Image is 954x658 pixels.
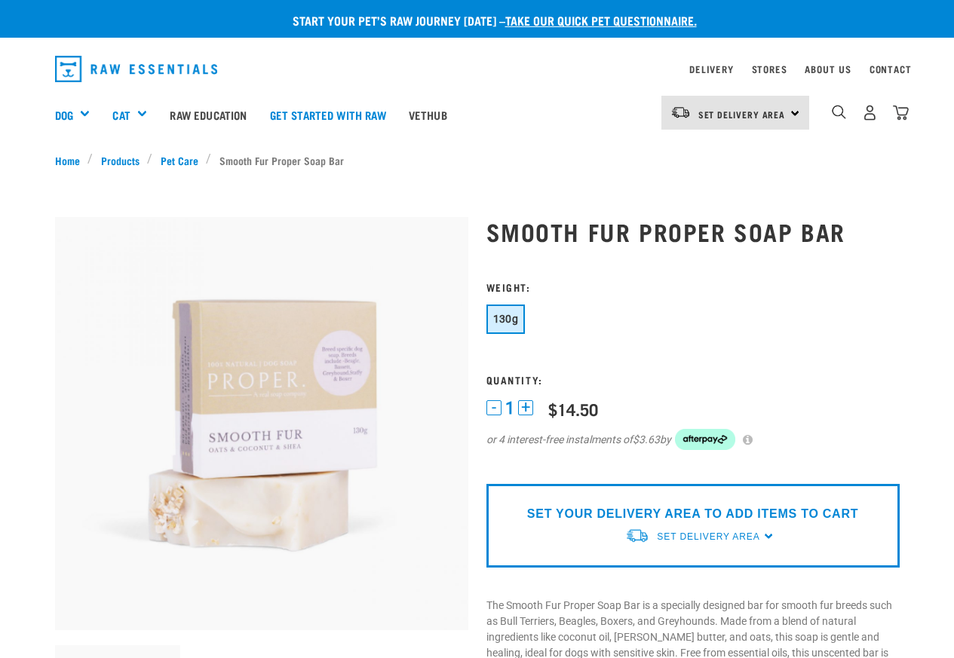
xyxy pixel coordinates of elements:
p: SET YOUR DELIVERY AREA TO ADD ITEMS TO CART [527,505,858,523]
img: home-icon@2x.png [893,105,909,121]
div: $14.50 [548,399,598,418]
a: Pet Care [152,152,206,168]
a: Stores [752,66,787,72]
nav: breadcrumbs [55,152,900,168]
span: $3.63 [633,432,660,448]
h1: Smooth Fur Proper Soap Bar [486,218,900,245]
a: take our quick pet questionnaire. [505,17,697,23]
img: Smooth fur soap [55,217,468,630]
img: van-moving.png [670,106,691,119]
a: Raw Education [158,84,258,145]
img: van-moving.png [625,528,649,543]
button: - [486,400,502,415]
nav: dropdown navigation [43,50,912,88]
img: home-icon-1@2x.png [832,105,846,119]
span: 1 [505,400,514,416]
span: Set Delivery Area [698,112,786,117]
span: 130g [493,313,519,325]
a: Dog [55,106,73,124]
button: 130g [486,305,526,334]
button: + [518,400,533,415]
span: Set Delivery Area [657,531,759,542]
a: Vethub [397,84,459,145]
img: Afterpay [675,429,735,450]
a: Delivery [689,66,733,72]
h3: Weight: [486,281,900,292]
a: Cat [112,106,130,124]
h3: Quantity: [486,374,900,385]
a: Contact [870,66,912,72]
img: user.png [862,105,878,121]
a: Home [55,152,88,168]
a: Products [93,152,147,168]
a: About Us [805,66,851,72]
img: Raw Essentials Logo [55,56,218,82]
div: or 4 interest-free instalments of by [486,429,900,450]
a: Get started with Raw [259,84,397,145]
